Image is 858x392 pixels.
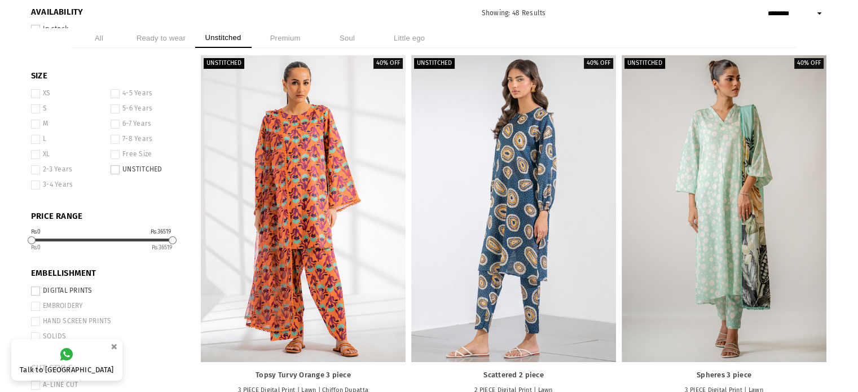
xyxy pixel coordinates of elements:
label: EMBROIDERY [31,302,183,311]
label: Unstitched [204,58,244,69]
label: 4-5 Years [111,89,183,98]
label: 40% off [584,58,613,69]
span: EMBELLISHMENT [31,268,183,279]
label: UNSTITCHED [111,165,183,174]
a: Scattered 2 piece [417,371,610,380]
label: Unstitched [624,58,665,69]
label: 2-3 Years [31,165,104,174]
label: XL [31,150,104,159]
label: 40% off [794,58,824,69]
div: ₨36519 [151,229,171,235]
label: XS [31,89,104,98]
label: A-LINE CUT [31,381,183,390]
label: 5-6 Years [111,104,183,113]
label: Unstitched [414,58,455,69]
label: 3-4 Years [31,180,104,190]
ins: 36519 [152,244,172,251]
label: M [31,120,104,129]
ins: 0 [31,244,41,251]
span: Showing: 48 Results [482,9,546,17]
label: 40% off [373,58,403,69]
a: Topsy Turvy Orange 3 piece [206,371,400,380]
label: SOLIDS [31,332,183,341]
li: Unstitched [195,28,252,48]
li: Little ego [381,28,438,48]
label: 7-8 Years [111,135,183,144]
span: Availability [31,7,183,18]
a: Spheres 3 piece [627,371,821,380]
button: × [107,337,121,356]
label: Free Size [111,150,183,159]
a: Scattered 2 piece [411,55,616,362]
label: DIGITAL PRINTS [31,287,183,296]
span: SIZE [31,71,183,82]
span: PRICE RANGE [31,211,183,222]
li: Ready to wear [133,28,190,48]
a: Topsy Turvy Orange 3 piece [201,55,406,362]
div: ₨0 [31,229,41,235]
label: In stock [31,25,183,34]
li: Soul [319,28,376,48]
a: Spheres 3 piece [622,55,826,362]
label: L [31,135,104,144]
li: All [71,28,127,48]
label: 6-7 Years [111,120,183,129]
li: Premium [257,28,314,48]
label: HAND SCREEN PRINTS [31,317,183,326]
label: S [31,104,104,113]
a: Talk to [GEOGRAPHIC_DATA] [11,339,122,381]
